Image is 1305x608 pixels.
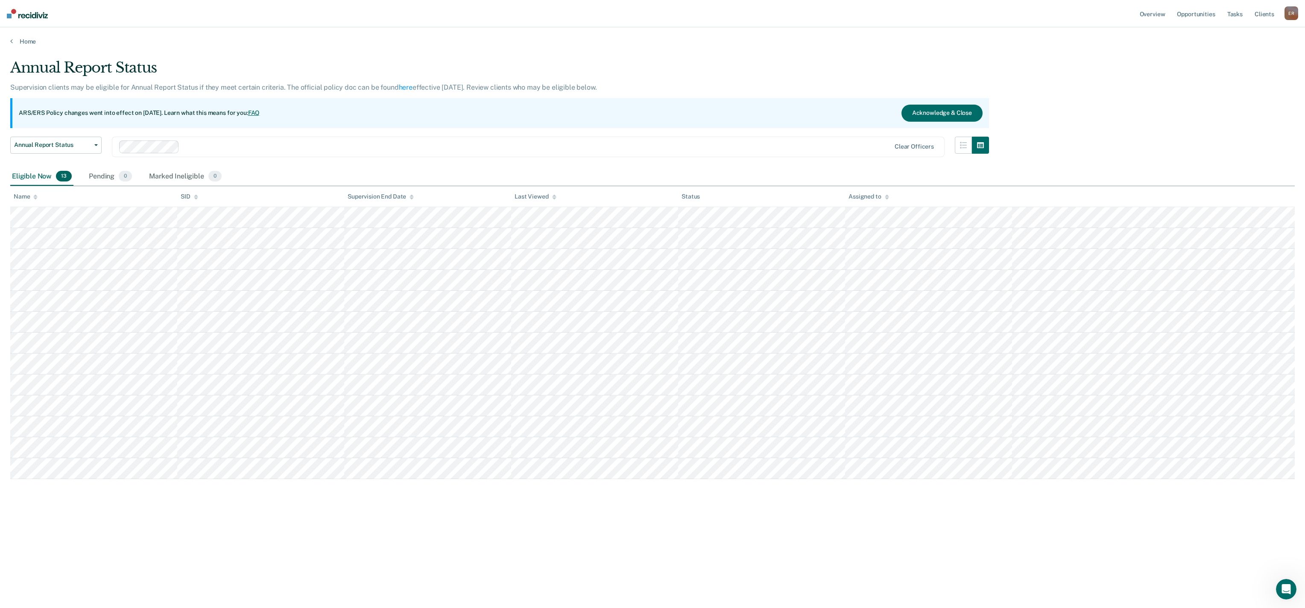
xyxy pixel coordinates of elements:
span: 0 [119,171,132,182]
div: Supervision End Date [348,193,414,200]
span: Annual Report Status [14,141,91,149]
div: Marked Ineligible0 [147,167,223,186]
div: Clear officers [895,143,934,150]
div: Status [682,193,700,200]
div: Eligible Now13 [10,167,73,186]
a: here [399,83,413,91]
a: Home [10,38,1295,45]
span: 13 [56,171,72,182]
div: SID [181,193,198,200]
button: ER [1285,6,1298,20]
div: Assigned to [849,193,889,200]
div: Last Viewed [515,193,556,200]
button: Acknowledge & Close [901,105,983,122]
div: Name [14,193,38,200]
iframe: Intercom live chat [1276,579,1296,599]
p: ARS/ERS Policy changes went into effect on [DATE]. Learn what this means for you: [19,109,260,117]
span: 0 [208,171,222,182]
img: Recidiviz [7,9,48,18]
div: Pending0 [87,167,134,186]
div: E R [1285,6,1298,20]
button: Annual Report Status [10,137,102,154]
div: Annual Report Status [10,59,989,83]
p: Supervision clients may be eligible for Annual Report Status if they meet certain criteria. The o... [10,83,597,91]
a: FAQ [248,109,260,116]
